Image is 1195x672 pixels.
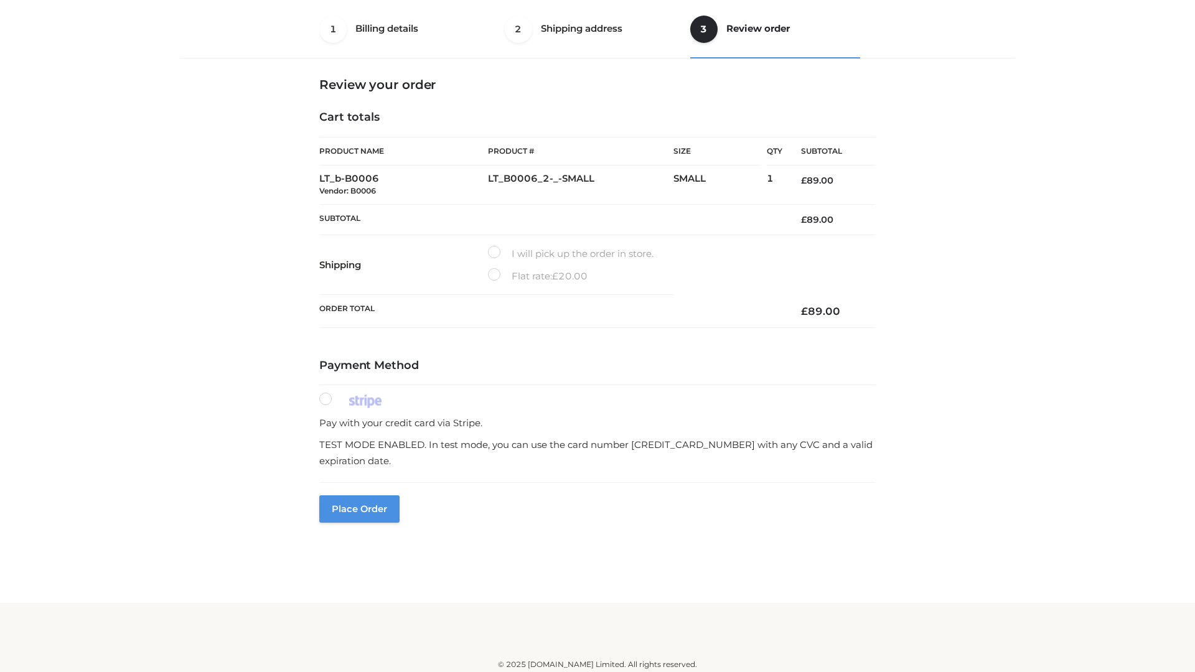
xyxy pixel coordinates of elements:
h4: Payment Method [319,359,876,373]
th: Product Name [319,137,488,166]
th: Subtotal [319,204,782,235]
th: Product # [488,137,673,166]
span: £ [801,305,808,317]
span: £ [801,175,807,186]
bdi: 89.00 [801,214,833,225]
label: Flat rate: [488,268,588,284]
td: LT_b-B0006 [319,166,488,205]
th: Order Total [319,295,782,328]
th: Qty [767,137,782,166]
bdi: 89.00 [801,175,833,186]
h4: Cart totals [319,111,876,124]
p: Pay with your credit card via Stripe. [319,415,876,431]
button: Place order [319,495,400,523]
span: £ [801,214,807,225]
th: Size [673,138,761,166]
th: Shipping [319,235,488,295]
td: SMALL [673,166,767,205]
label: I will pick up the order in store. [488,246,654,262]
td: 1 [767,166,782,205]
p: TEST MODE ENABLED. In test mode, you can use the card number [CREDIT_CARD_NUMBER] with any CVC an... [319,437,876,469]
small: Vendor: B0006 [319,186,376,195]
td: LT_B0006_2-_-SMALL [488,166,673,205]
h3: Review your order [319,77,876,92]
th: Subtotal [782,138,876,166]
span: £ [552,270,558,282]
bdi: 89.00 [801,305,840,317]
bdi: 20.00 [552,270,588,282]
div: © 2025 [DOMAIN_NAME] Limited. All rights reserved. [185,658,1010,671]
